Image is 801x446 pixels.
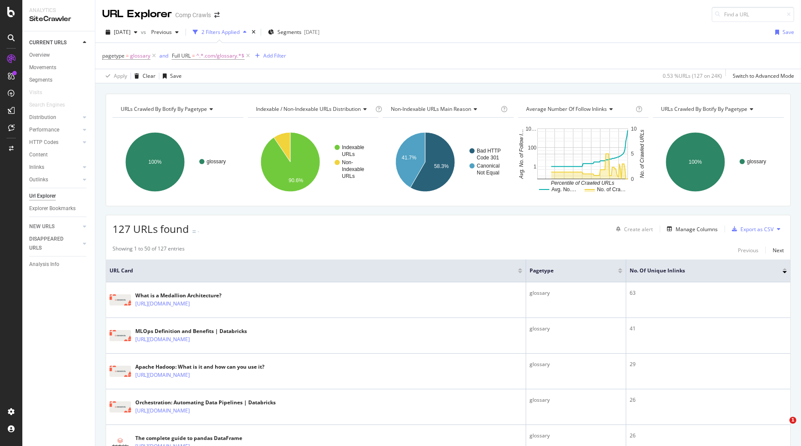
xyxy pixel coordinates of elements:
button: Export as CSV [728,222,774,236]
a: Search Engines [29,101,73,110]
div: Previous [738,247,758,254]
text: 90.6% [289,177,303,183]
text: 5 [631,151,634,157]
div: Explorer Bookmarks [29,204,76,213]
text: URLs [342,173,355,179]
div: MLOps Definition and Benefits | Databricks [135,327,247,335]
text: URLs [342,151,355,157]
div: Apache Hadoop: What is it and how can you use it? [135,363,265,371]
button: Clear [131,69,155,83]
h4: URLs Crawled By Botify By pagetype [119,102,236,116]
img: main image [110,366,131,377]
text: Not Equal [477,170,499,176]
button: Next [773,245,784,255]
button: Save [772,25,794,39]
span: URL Card [110,267,516,275]
div: Save [170,72,182,79]
div: times [250,28,257,37]
button: Previous [148,25,182,39]
a: CURRENT URLS [29,38,80,47]
text: 58.3% [434,163,449,169]
a: Segments [29,76,89,85]
div: 26 [630,396,787,404]
span: = [126,52,129,59]
span: Indexable / Non-Indexable URLs distribution [256,105,361,113]
span: glossary [130,50,150,62]
span: ^.*.com/glossary.*$ [196,50,244,62]
svg: A chart. [383,125,512,199]
text: 10 [631,126,637,132]
span: Average Number of Follow Inlinks [526,105,607,113]
div: Outlinks [29,175,48,184]
text: Code 301 [477,155,499,161]
div: 41 [630,325,787,333]
div: Orchestration: Automating Data Pipelines | Databricks [135,399,276,406]
div: Save [783,28,794,36]
img: main image [110,330,131,341]
div: Switch to Advanced Mode [733,72,794,79]
a: [URL][DOMAIN_NAME] [135,335,190,344]
text: 0 [631,176,634,182]
text: No. of Cra… [597,186,626,192]
span: Full URL [172,52,191,59]
text: Canonical [477,163,499,169]
div: Next [773,247,784,254]
text: 100% [149,159,162,165]
span: = [192,52,195,59]
div: Apply [114,72,127,79]
div: 0.53 % URLs ( 127 on 24K ) [663,72,722,79]
div: URL Explorer [102,7,172,21]
div: Segments [29,76,52,85]
div: and [159,52,168,59]
span: pagetype [102,52,125,59]
img: main image [110,294,131,305]
img: Equal [192,230,196,233]
div: Search Engines [29,101,65,110]
div: Visits [29,88,42,97]
text: 41.7% [402,155,417,161]
div: Movements [29,63,56,72]
text: Avg. No.… [551,186,576,192]
a: Movements [29,63,89,72]
text: glossary [207,159,226,165]
div: Performance [29,125,59,134]
svg: A chart. [248,125,378,199]
div: Clear [143,72,155,79]
h4: URLs Crawled By Botify By pagetype [659,102,776,116]
div: HTTP Codes [29,138,58,147]
div: Overview [29,51,50,60]
span: 1 [789,417,796,424]
a: Explorer Bookmarks [29,204,89,213]
div: DISAPPEARED URLS [29,235,73,253]
div: glossary [530,396,622,404]
span: No. of Unique Inlinks [630,267,770,275]
div: Distribution [29,113,56,122]
button: Previous [738,245,758,255]
div: SiteCrawler [29,14,88,24]
div: glossary [530,360,622,368]
button: 2 Filters Applied [189,25,250,39]
div: Analysis Info [29,260,59,269]
button: Apply [102,69,127,83]
button: [DATE] [102,25,141,39]
div: Export as CSV [740,226,774,233]
a: [URL][DOMAIN_NAME] [135,406,190,415]
button: Switch to Advanced Mode [729,69,794,83]
div: CURRENT URLS [29,38,67,47]
div: [DATE] [304,28,320,36]
button: Save [159,69,182,83]
div: Url Explorer [29,192,56,201]
a: Distribution [29,113,80,122]
a: Performance [29,125,80,134]
div: A chart. [653,125,783,199]
text: 10… [525,126,536,132]
svg: A chart. [518,125,648,199]
button: Create alert [612,222,653,236]
div: 26 [630,432,787,440]
text: No. of Crawled URLs [639,130,645,178]
div: 2 Filters Applied [201,28,240,36]
button: Segments[DATE] [265,25,323,39]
